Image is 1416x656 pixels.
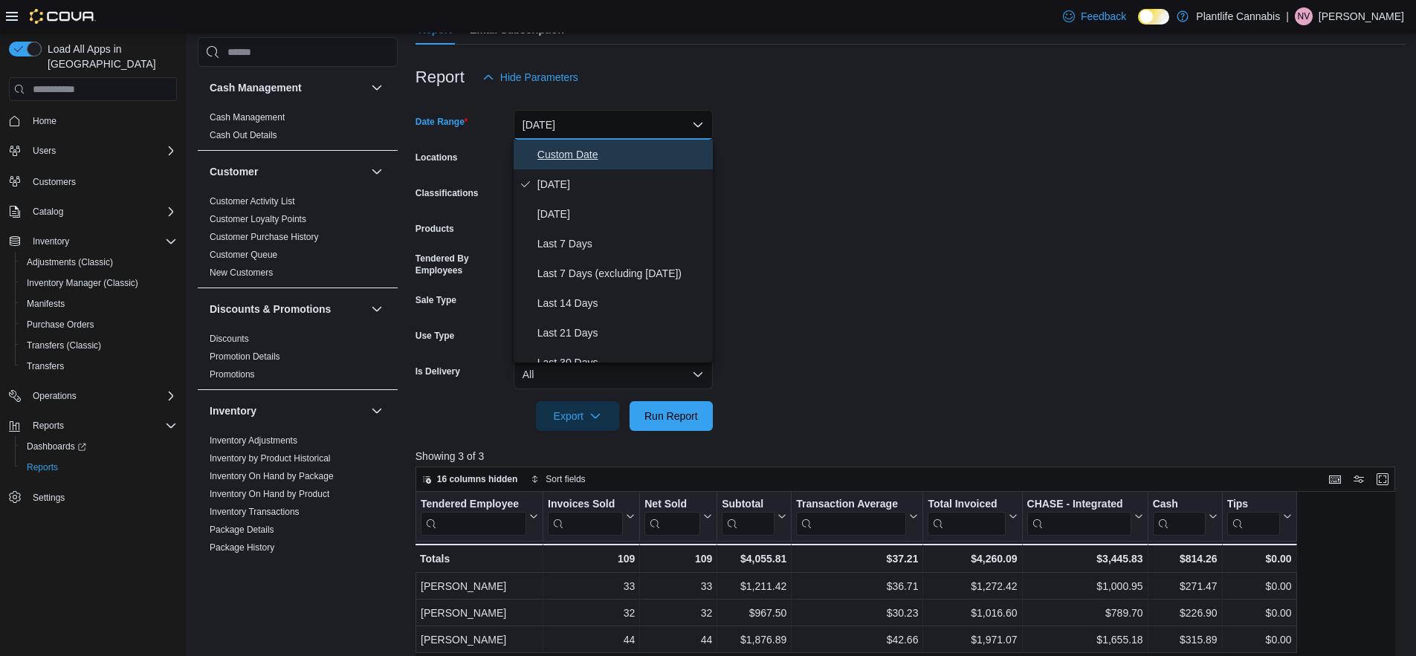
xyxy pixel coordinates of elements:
[210,249,277,261] span: Customer Queue
[27,417,70,435] button: Reports
[3,415,183,436] button: Reports
[15,252,183,273] button: Adjustments (Classic)
[210,267,273,278] a: New Customers
[1196,7,1280,25] p: Plantlife Cannabis
[722,498,786,536] button: Subtotal
[537,146,707,163] span: Custom Date
[548,550,635,568] div: 109
[15,293,183,314] button: Manifests
[546,473,585,485] span: Sort fields
[21,295,177,313] span: Manifests
[476,62,584,92] button: Hide Parameters
[3,140,183,161] button: Users
[1152,577,1217,595] div: $271.47
[198,330,398,389] div: Discounts & Promotions
[210,351,280,362] a: Promotion Details
[548,498,623,512] div: Invoices Sold
[21,357,70,375] a: Transfers
[3,170,183,192] button: Customers
[1226,604,1291,622] div: $0.00
[21,253,177,271] span: Adjustments (Classic)
[210,403,365,418] button: Inventory
[722,604,786,622] div: $967.50
[796,631,918,649] div: $42.66
[21,274,177,292] span: Inventory Manager (Classic)
[9,104,177,547] nav: Complex example
[27,111,177,130] span: Home
[416,330,454,342] label: Use Type
[421,604,538,622] div: [PERSON_NAME]
[27,173,82,191] a: Customers
[15,356,183,377] button: Transfers
[437,473,518,485] span: 16 columns hidden
[796,498,906,536] div: Transaction Average
[722,577,786,595] div: $1,211.42
[368,79,386,97] button: Cash Management
[210,403,256,418] h3: Inventory
[1226,631,1291,649] div: $0.00
[33,145,56,157] span: Users
[210,214,306,224] a: Customer Loyalty Points
[210,525,274,535] a: Package Details
[514,360,713,389] button: All
[722,498,775,512] div: Subtotal
[537,264,707,282] span: Last 7 Days (excluding [DATE])
[210,195,295,207] span: Customer Activity List
[1152,604,1217,622] div: $226.90
[15,335,183,356] button: Transfers (Classic)
[21,458,64,476] a: Reports
[27,461,58,473] span: Reports
[722,550,786,568] div: $4,055.81
[416,470,524,488] button: 16 columns hidden
[210,453,331,464] a: Inventory by Product Historical
[1226,577,1291,595] div: $0.00
[21,357,177,375] span: Transfers
[210,129,277,141] span: Cash Out Details
[1152,550,1217,568] div: $814.26
[210,334,249,344] a: Discounts
[1027,498,1131,512] div: CHASE - Integrated
[21,438,92,455] a: Dashboards
[21,337,107,354] a: Transfers (Classic)
[1226,498,1279,512] div: Tips
[210,351,280,363] span: Promotion Details
[33,236,69,247] span: Inventory
[210,80,365,95] button: Cash Management
[644,498,712,536] button: Net Sold
[27,277,138,289] span: Inventory Manager (Classic)
[210,435,297,446] a: Inventory Adjustments
[1027,550,1142,568] div: $3,445.83
[27,387,177,405] span: Operations
[210,267,273,279] span: New Customers
[1027,604,1142,622] div: $789.70
[15,273,183,293] button: Inventory Manager (Classic)
[21,438,177,455] span: Dashboards
[210,506,300,518] span: Inventory Transactions
[421,498,538,536] button: Tendered Employee
[210,250,277,260] a: Customer Queue
[27,172,177,190] span: Customers
[198,192,398,288] div: Customer
[30,9,96,24] img: Cova
[416,152,458,163] label: Locations
[27,203,177,221] span: Catalog
[928,604,1017,622] div: $1,016.60
[15,457,183,478] button: Reports
[33,115,56,127] span: Home
[210,489,329,499] a: Inventory On Hand by Product
[210,507,300,517] a: Inventory Transactions
[210,369,255,380] a: Promotions
[421,498,526,536] div: Tendered Employee
[545,401,610,431] span: Export
[3,386,183,406] button: Operations
[27,233,75,250] button: Inventory
[416,116,468,128] label: Date Range
[416,68,465,86] h3: Report
[421,577,538,595] div: [PERSON_NAME]
[210,80,302,95] h3: Cash Management
[210,333,249,345] span: Discounts
[1152,498,1217,536] button: Cash
[210,368,255,380] span: Promotions
[644,631,712,649] div: 44
[1152,498,1205,536] div: Cash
